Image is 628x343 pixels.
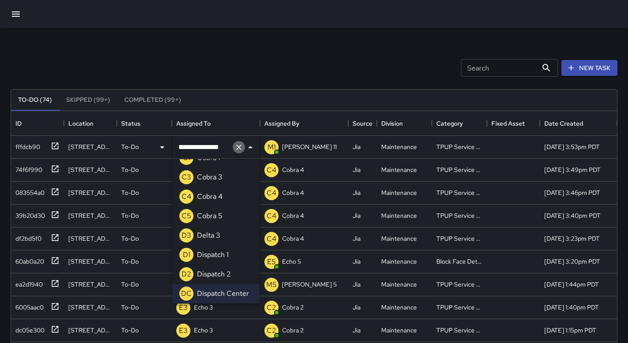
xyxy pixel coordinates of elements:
[381,211,417,220] div: Maintenance
[544,234,600,243] div: 8/11/2025, 3:23pm PDT
[179,325,188,336] p: E3
[197,172,223,183] p: Cobra 3
[353,111,372,136] div: Source
[282,211,304,220] p: Cobra 4
[436,165,483,174] div: TPUP Service Requested
[181,289,192,299] p: DC
[117,111,172,136] div: Status
[353,280,360,289] div: Jia
[59,89,117,111] button: Skipped (99+)
[544,303,599,312] div: 8/11/2025, 1:40pm PDT
[381,257,417,266] div: Maintenance
[12,185,45,197] div: 083554a0
[381,326,417,335] div: Maintenance
[436,211,483,220] div: TPUP Service Requested
[68,234,112,243] div: 2430 Broadway
[268,142,276,153] p: M1
[348,111,377,136] div: Source
[197,250,229,261] p: Dispatch 1
[267,188,276,198] p: C4
[381,234,417,243] div: Maintenance
[244,141,256,153] button: Close
[68,111,93,136] div: Location
[68,280,112,289] div: 265 27th Street
[179,302,188,313] p: E3
[282,234,304,243] p: Cobra 4
[12,162,42,174] div: 74f6f990
[353,211,360,220] div: Jia
[68,257,112,266] div: 285 23rd Street
[353,234,360,243] div: Jia
[197,192,223,202] p: Cobra 4
[68,211,112,220] div: 303 19th Street
[282,142,337,151] p: [PERSON_NAME] 11
[11,111,64,136] div: ID
[172,111,260,136] div: Assigned To
[544,211,601,220] div: 8/11/2025, 3:40pm PDT
[561,60,617,76] button: New Task
[121,142,139,151] p: To-Do
[197,269,231,280] p: Dispatch 2
[544,165,601,174] div: 8/11/2025, 3:49pm PDT
[12,322,45,335] div: dc05e300
[68,188,112,197] div: 441 9th Street
[353,303,360,312] div: Jia
[194,303,213,312] p: Echo 3
[197,211,223,222] p: Cobra 5
[381,280,417,289] div: Maintenance
[264,111,299,136] div: Assigned By
[233,141,245,153] button: Clear
[353,188,360,197] div: Jia
[267,234,276,244] p: C4
[436,111,463,136] div: Category
[12,299,44,312] div: 6005aac0
[381,111,403,136] div: Division
[436,303,483,312] div: TPUP Service Requested
[353,257,360,266] div: Jia
[436,188,483,197] div: TPUP Service Requested
[353,165,360,174] div: Jia
[436,234,483,243] div: TPUP Service Requested
[121,211,139,220] p: To-Do
[121,257,139,266] p: To-Do
[282,303,304,312] p: Cobra 2
[68,326,112,335] div: 2251 Broadway
[121,188,139,197] p: To-Do
[544,326,596,335] div: 8/11/2025, 1:15pm PDT
[491,111,525,136] div: Fixed Asset
[194,326,213,335] p: Echo 3
[182,192,191,202] p: C4
[12,208,45,220] div: 39b20d30
[121,165,139,174] p: To-Do
[64,111,117,136] div: Location
[182,172,191,183] p: C3
[12,254,44,266] div: 60ab0a20
[121,111,141,136] div: Status
[282,257,301,266] p: Echo 5
[436,257,483,266] div: Block Face Detailed
[436,326,483,335] div: TPUP Service Requested
[182,269,191,280] p: D2
[282,280,337,289] p: [PERSON_NAME] 5
[121,234,139,243] p: To-Do
[260,111,348,136] div: Assigned By
[381,303,417,312] div: Maintenance
[11,89,59,111] button: To-Do (74)
[432,111,487,136] div: Category
[282,326,304,335] p: Cobra 2
[121,303,139,312] p: To-Do
[282,188,304,197] p: Cobra 4
[68,303,112,312] div: 2115 Webster Street
[15,111,22,136] div: ID
[540,111,617,136] div: Date Created
[182,231,191,241] p: D3
[176,111,211,136] div: Assigned To
[267,302,276,313] p: C2
[381,142,417,151] div: Maintenance
[12,276,43,289] div: ea2d1940
[436,142,483,151] div: TPUP Service Requested
[121,280,139,289] p: To-Do
[121,326,139,335] p: To-Do
[267,257,276,267] p: E5
[544,257,600,266] div: 8/11/2025, 3:20pm PDT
